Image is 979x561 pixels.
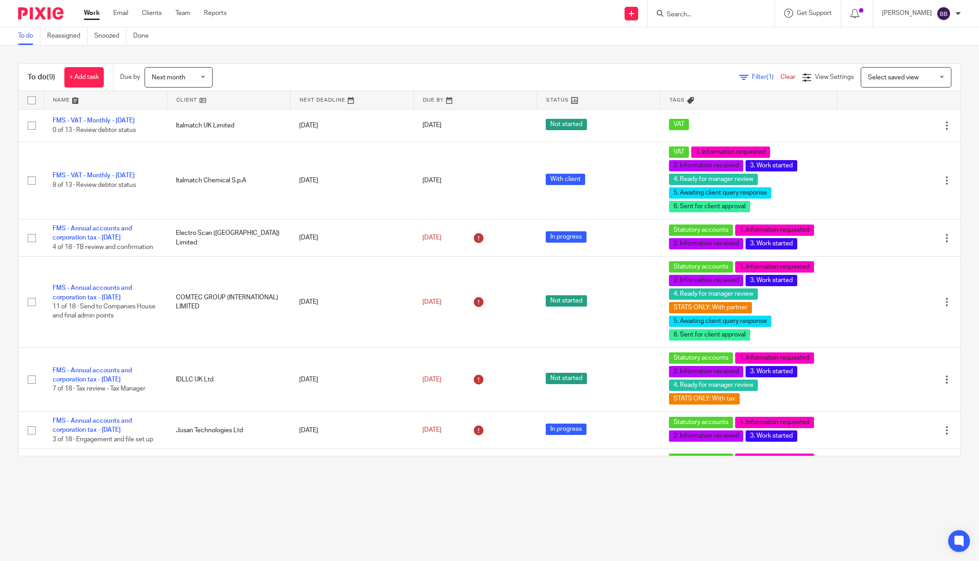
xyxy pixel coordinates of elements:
[53,385,145,392] span: 7 of 18 · Tax review - Tax Manager
[167,109,290,141] td: Italmatch UK Limited
[84,9,100,18] a: Work
[669,238,743,249] span: 2. Information received
[936,6,951,21] img: svg%3E
[669,417,733,428] span: Statutory accounts
[53,418,132,433] a: FMS - Annual accounts and corporation tax - [DATE]
[167,449,290,499] td: Latitude RCBI Consultancy ([GEOGRAPHIC_DATA]) Limited
[53,182,136,188] span: 8 of 13 · Review debtor status
[746,366,797,377] span: 3. Work started
[669,454,733,465] span: Statutory accounts
[290,257,413,348] td: [DATE]
[669,275,743,286] span: 2. Information received
[53,225,132,241] a: FMS - Annual accounts and corporation tax - [DATE]
[669,187,771,199] span: 5. Awaiting client query response
[290,449,413,499] td: [DATE]
[735,454,814,465] span: 1. Information requested
[422,299,441,305] span: [DATE]
[133,27,155,45] a: Done
[868,74,919,81] span: Select saved view
[669,261,733,273] span: Statutory accounts
[669,146,689,158] span: VAT
[290,219,413,256] td: [DATE]
[546,424,586,435] span: In progress
[167,219,290,256] td: Electro Scan ([GEOGRAPHIC_DATA]) Limited
[113,9,128,18] a: Email
[669,160,743,171] span: 2. Information received
[204,9,227,18] a: Reports
[175,9,190,18] a: Team
[669,224,733,236] span: Statutory accounts
[669,366,743,377] span: 2. Information received
[780,74,795,80] a: Clear
[669,316,771,327] span: 5. Awaiting client query response
[669,201,750,212] span: 6. Sent for client approval
[669,393,740,405] span: STATS ONLY: With tax
[53,117,135,124] a: FMS - VAT - Monthly - [DATE]
[691,146,770,158] span: 1. Information requested
[422,177,441,184] span: [DATE]
[422,234,441,241] span: [DATE]
[53,367,132,383] a: FMS - Annual accounts and corporation tax - [DATE]
[152,74,185,81] span: Next month
[669,430,743,442] span: 2. Information received
[766,74,774,80] span: (1)
[746,430,797,442] span: 3. Work started
[142,9,162,18] a: Clients
[167,348,290,412] td: IDLLC UK Ltd
[735,417,814,428] span: 1. Information requested
[746,160,797,171] span: 3. Work started
[735,224,814,236] span: 1. Information requested
[735,352,814,364] span: 1. Information requested
[546,119,587,130] span: Not started
[167,257,290,348] td: COMTEC GROUP (INTERNATIONAL) LIMITED
[882,9,932,18] p: [PERSON_NAME]
[546,231,586,243] span: In progress
[422,122,441,129] span: [DATE]
[797,10,832,16] span: Get Support
[28,73,55,82] h1: To do
[64,67,104,88] a: + Add task
[47,27,87,45] a: Reassigned
[422,427,441,434] span: [DATE]
[666,11,747,19] input: Search
[669,329,750,341] span: 6. Sent for client approval
[746,238,797,249] span: 3. Work started
[422,376,441,383] span: [DATE]
[53,285,132,300] a: FMS - Annual accounts and corporation tax - [DATE]
[290,348,413,412] td: [DATE]
[546,373,587,384] span: Not started
[53,127,136,133] span: 0 of 13 · Review debtor status
[669,119,689,130] span: VAT
[167,141,290,219] td: Italmatch Chemical S.p.A
[47,73,55,81] span: (9)
[669,288,758,300] span: 4. Ready for manager review
[120,73,140,82] p: Due by
[53,172,135,179] a: FMS - VAT - Monthly - [DATE]
[18,27,40,45] a: To do
[53,436,153,443] span: 3 of 18 · Engagement and file set up
[669,352,733,364] span: Statutory accounts
[290,141,413,219] td: [DATE]
[53,244,153,250] span: 4 of 18 · TB review and confirmation
[815,74,854,80] span: View Settings
[53,303,155,319] span: 11 of 18 · Send to Companies House and final admin points
[669,98,685,102] span: Tags
[669,380,758,391] span: 4. Ready for manager review
[752,74,780,80] span: Filter
[735,261,814,273] span: 1. Information requested
[94,27,126,45] a: Snoozed
[746,275,797,286] span: 3. Work started
[546,295,587,307] span: Not started
[546,174,585,185] span: With client
[290,109,413,141] td: [DATE]
[669,302,752,313] span: STATS ONLY: With partner
[167,412,290,449] td: Jusan Technologies Ltd
[290,412,413,449] td: [DATE]
[669,174,758,185] span: 4. Ready for manager review
[18,7,63,20] img: Pixie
